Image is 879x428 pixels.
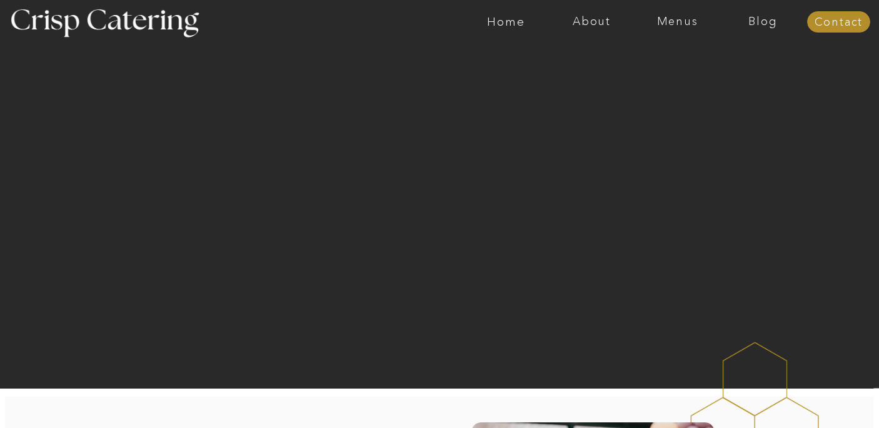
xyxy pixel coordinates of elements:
a: Contact [807,16,870,29]
a: Blog [720,16,806,28]
a: Menus [635,16,720,28]
a: Home [463,16,549,28]
a: About [549,16,635,28]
